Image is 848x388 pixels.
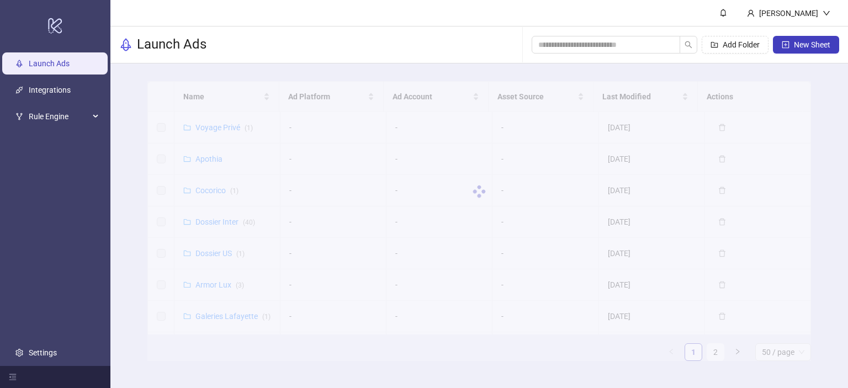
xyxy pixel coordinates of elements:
[773,36,839,54] button: New Sheet
[823,9,830,17] span: down
[15,113,23,120] span: fork
[794,40,830,49] span: New Sheet
[711,41,718,49] span: folder-add
[29,105,89,127] span: Rule Engine
[685,41,692,49] span: search
[9,373,17,381] span: menu-fold
[702,36,768,54] button: Add Folder
[782,41,789,49] span: plus-square
[29,86,71,94] a: Integrations
[755,7,823,19] div: [PERSON_NAME]
[719,9,727,17] span: bell
[29,348,57,357] a: Settings
[29,59,70,68] a: Launch Ads
[747,9,755,17] span: user
[119,38,132,51] span: rocket
[723,40,760,49] span: Add Folder
[137,36,206,54] h3: Launch Ads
